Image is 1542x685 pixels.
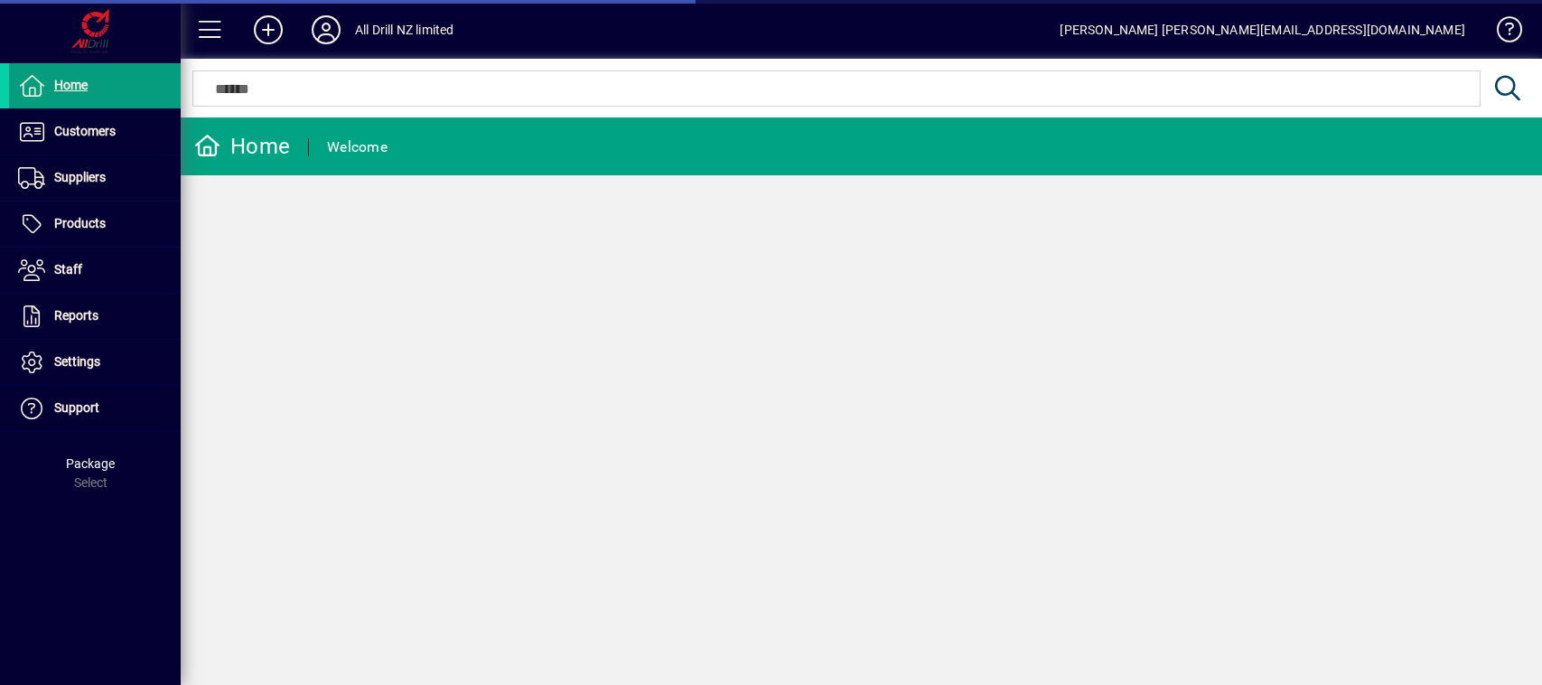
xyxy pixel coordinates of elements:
span: Support [54,400,99,415]
a: Settings [9,340,181,385]
button: Add [239,14,297,46]
a: Reports [9,294,181,339]
span: Settings [54,354,100,369]
a: Knowledge Base [1483,4,1519,62]
span: Package [66,456,115,471]
span: Reports [54,308,98,323]
button: Profile [297,14,355,46]
span: Suppliers [54,170,106,184]
div: [PERSON_NAME] [PERSON_NAME][EMAIL_ADDRESS][DOMAIN_NAME] [1060,15,1465,44]
span: Staff [54,262,82,277]
a: Suppliers [9,155,181,201]
div: Home [194,132,290,161]
a: Customers [9,109,181,155]
a: Staff [9,248,181,293]
span: Home [54,78,88,92]
a: Products [9,202,181,247]
a: Support [9,386,181,431]
span: Products [54,216,106,230]
div: All Drill NZ limited [355,15,454,44]
div: Welcome [327,133,388,162]
span: Customers [54,124,116,138]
